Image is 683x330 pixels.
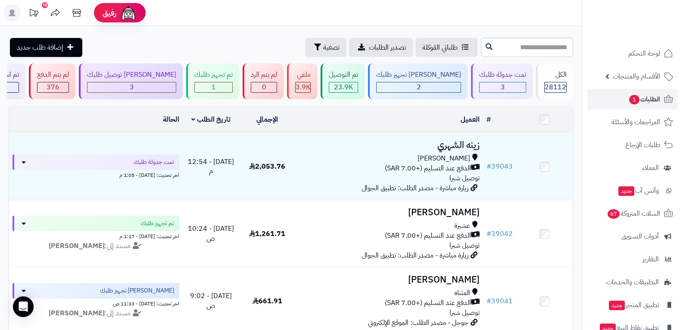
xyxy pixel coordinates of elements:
[42,2,48,8] div: 10
[587,89,678,110] a: الطلبات1
[329,70,358,80] div: تم التوصيل
[49,308,105,318] strong: [PERSON_NAME]
[628,47,660,60] span: لوحة التحكم
[10,38,82,57] a: إضافة طلب جديد
[130,82,134,92] span: 3
[629,94,639,104] span: 1
[120,4,137,22] img: ai-face.png
[253,296,282,306] span: 661.91
[262,82,266,92] span: 0
[587,226,678,247] a: أدوات التسويق
[12,299,179,308] div: اخر تحديث: [DATE] - 11:33 ص
[27,63,77,99] a: لم يتم الدفع 376
[319,63,366,99] a: تم التوصيل 23.9K
[285,63,319,99] a: ملغي 3.9K
[607,209,620,219] span: 67
[642,162,659,174] span: العملاء
[249,229,285,239] span: 1,261.71
[613,70,660,82] span: الأقسام والمنتجات
[385,163,471,173] span: الدفع عند التسليم (+7.00 SAR)
[87,82,176,92] div: 3
[487,296,491,306] span: #
[191,114,231,125] a: تاريخ الطلب
[212,82,216,92] span: 1
[422,42,458,53] span: طلباتي المُوكلة
[487,114,491,125] a: #
[17,42,63,53] span: إضافة طلب جديد
[249,161,285,172] span: 2,053.76
[385,298,471,308] span: الدفع عند التسليم (+7.00 SAR)
[587,157,678,178] a: العملاء
[140,219,174,228] span: تم تجهيز طلبك
[611,116,660,128] span: المراجعات والأسئلة
[23,4,44,24] a: تحديثات المنصة
[624,6,675,25] img: logo-2.png
[487,161,491,172] span: #
[6,308,186,318] div: مسند إلى:
[362,183,468,193] span: زيارة مباشرة - مصدر الطلب: تطبيق الجوال
[87,70,176,80] div: [PERSON_NAME] توصيل طلبك
[618,186,634,196] span: جديد
[587,43,678,64] a: لوحة التحكم
[587,272,678,292] a: التطبيقات والخدمات
[241,63,285,99] a: لم يتم الرد 0
[368,317,468,328] span: جوجل - مصدر الطلب: الموقع الإلكتروني
[299,140,480,150] h3: زينه الشهري
[449,173,480,183] span: توصيل شبرا
[415,38,477,57] a: طلباتي المُوكلة
[642,253,659,265] span: التقارير
[418,154,470,163] span: [PERSON_NAME]
[545,82,566,92] span: 28112
[621,230,659,242] span: أدوات التسويق
[296,82,310,92] span: 3.9K
[534,63,575,99] a: الكل28112
[608,299,659,311] span: تطبيق المتجر
[454,221,470,231] span: عشيرة
[501,82,505,92] span: 3
[587,180,678,201] a: وآتس آبجديد
[77,63,184,99] a: [PERSON_NAME] توصيل طلبك 3
[417,82,421,92] span: 2
[37,82,69,92] div: 376
[47,82,59,92] span: 376
[587,295,678,315] a: تطبيق المتجرجديد
[305,38,346,57] button: تصفية
[449,240,480,251] span: توصيل شبرا
[366,63,469,99] a: [PERSON_NAME] تجهيز طلبك 2
[480,82,526,92] div: 3
[628,93,660,105] span: الطلبات
[299,207,480,217] h3: [PERSON_NAME]
[12,231,179,240] div: اخر تحديث: [DATE] - 1:17 م
[587,203,678,224] a: السلات المتروكة67
[587,249,678,270] a: التقارير
[385,231,471,241] span: الدفع عند التسليم (+7.00 SAR)
[334,82,353,92] span: 23.9K
[544,70,567,80] div: الكل
[479,70,526,80] div: تمت جدولة طلبك
[251,82,277,92] div: 0
[190,291,232,311] span: [DATE] - 9:02 ص
[329,82,358,92] div: 23863
[609,301,625,310] span: جديد
[163,114,179,125] a: الحالة
[49,241,105,251] strong: [PERSON_NAME]
[103,8,116,18] span: رفيق
[587,112,678,132] a: المراجعات والأسئلة
[454,288,470,298] span: المثناه
[251,70,277,80] div: لم يتم الرد
[376,70,461,80] div: [PERSON_NAME] تجهيز طلبك
[299,275,480,285] h3: [PERSON_NAME]
[487,161,513,172] a: #39043
[607,207,660,220] span: السلات المتروكة
[295,70,311,80] div: ملغي
[487,229,513,239] a: #39042
[377,82,461,92] div: 2
[487,296,513,306] a: #39041
[37,70,69,80] div: لم يتم الدفع
[184,63,241,99] a: تم تجهيز طلبك 1
[469,63,534,99] a: تمت جدولة طلبك 3
[449,308,480,318] span: توصيل شبرا
[12,170,179,179] div: اخر تحديث: [DATE] - 1:05 م
[188,223,234,244] span: [DATE] - 10:24 ص
[323,42,340,53] span: تصفية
